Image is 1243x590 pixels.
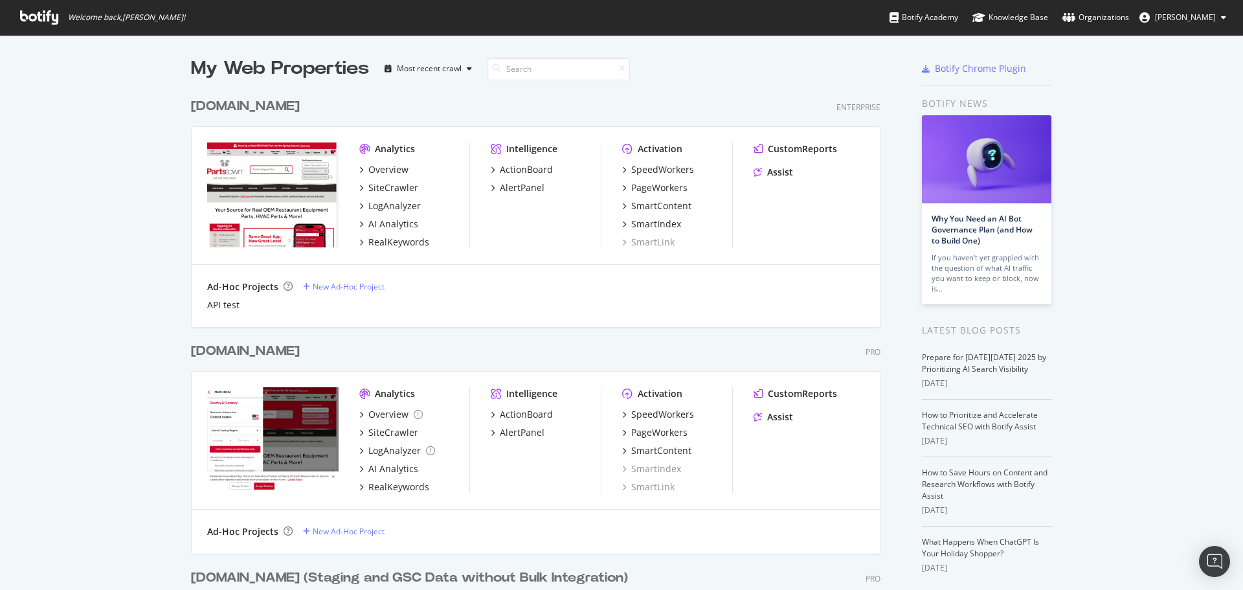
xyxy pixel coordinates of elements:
a: Prepare for [DATE][DATE] 2025 by Prioritizing AI Search Visibility [922,352,1046,374]
a: CustomReports [754,387,837,400]
div: [DOMAIN_NAME] [191,97,300,116]
a: What Happens When ChatGPT Is Your Holiday Shopper? [922,536,1039,559]
div: Knowledge Base [972,11,1048,24]
a: LogAnalyzer [359,199,421,212]
div: Ad-Hoc Projects [207,280,278,293]
div: CustomReports [768,142,837,155]
a: How to Prioritize and Accelerate Technical SEO with Botify Assist [922,409,1038,432]
div: [DATE] [922,435,1052,447]
a: PageWorkers [622,181,688,194]
a: SmartContent [622,444,691,457]
div: If you haven’t yet grappled with the question of what AI traffic you want to keep or block, now is… [932,253,1042,294]
div: RealKeywords [368,481,429,494]
div: SpeedWorkers [631,163,694,176]
a: [DOMAIN_NAME] [191,97,305,116]
div: My Web Properties [191,56,369,82]
div: LogAnalyzer [368,444,421,457]
div: Intelligence [506,142,557,155]
img: partstown.com [207,142,339,247]
div: ActionBoard [500,163,553,176]
a: [DOMAIN_NAME] (Staging and GSC Data without Bulk Integration) [191,569,633,587]
div: SmartContent [631,444,691,457]
div: Assist [767,166,793,179]
div: Overview [368,163,409,176]
div: Pro [866,573,880,584]
div: New Ad-Hoc Project [313,526,385,537]
a: New Ad-Hoc Project [303,281,385,292]
a: LogAnalyzer [359,444,435,457]
div: SiteCrawler [368,426,418,439]
div: Overview [368,408,409,421]
a: API test [207,299,240,312]
a: PageWorkers [622,426,688,439]
div: LogAnalyzer [368,199,421,212]
a: RealKeywords [359,481,429,494]
a: SpeedWorkers [622,163,694,176]
input: Search [487,58,630,80]
div: Botify Academy [890,11,958,24]
img: partstown.ca [207,387,339,492]
div: Ad-Hoc Projects [207,525,278,538]
div: ActionBoard [500,408,553,421]
div: Botify Chrome Plugin [935,62,1026,75]
a: ActionBoard [491,408,553,421]
div: Intelligence [506,387,557,400]
div: SmartIndex [631,218,681,231]
a: New Ad-Hoc Project [303,526,385,537]
div: Botify news [922,96,1052,111]
a: AlertPanel [491,426,544,439]
a: Assist [754,411,793,424]
div: PageWorkers [631,426,688,439]
div: Latest Blog Posts [922,323,1052,337]
a: SiteCrawler [359,426,418,439]
div: AI Analytics [368,462,418,475]
div: [DATE] [922,378,1052,389]
div: Pro [866,346,880,357]
a: Botify Chrome Plugin [922,62,1026,75]
div: Organizations [1062,11,1129,24]
a: Overview [359,408,423,421]
div: AlertPanel [500,181,544,194]
a: SmartContent [622,199,691,212]
div: Analytics [375,142,415,155]
button: Most recent crawl [379,58,477,79]
a: Assist [754,166,793,179]
a: AlertPanel [491,181,544,194]
a: SmartLink [622,481,675,494]
a: ActionBoard [491,163,553,176]
a: Why You Need an AI Bot Governance Plan (and How to Build One) [932,213,1033,246]
a: RealKeywords [359,236,429,249]
a: CustomReports [754,142,837,155]
a: How to Save Hours on Content and Research Workflows with Botify Assist [922,467,1047,501]
div: PageWorkers [631,181,688,194]
a: SmartIndex [622,462,681,475]
div: Enterprise [836,102,880,113]
a: SiteCrawler [359,181,418,194]
div: AlertPanel [500,426,544,439]
a: AI Analytics [359,462,418,475]
div: SmartContent [631,199,691,212]
div: SpeedWorkers [631,408,694,421]
div: [DOMAIN_NAME] (Staging and GSC Data without Bulk Integration) [191,569,628,587]
a: AI Analytics [359,218,418,231]
div: [DATE] [922,562,1052,574]
div: AI Analytics [368,218,418,231]
div: SiteCrawler [368,181,418,194]
div: Most recent crawl [397,65,462,73]
div: New Ad-Hoc Project [313,281,385,292]
div: Activation [638,142,682,155]
a: SmartIndex [622,218,681,231]
button: [PERSON_NAME] [1129,7,1237,28]
a: SmartLink [622,236,675,249]
div: [DOMAIN_NAME] [191,342,300,361]
a: Overview [359,163,409,176]
span: Matt Gentile [1155,12,1216,23]
div: Open Intercom Messenger [1199,546,1230,577]
span: Welcome back, [PERSON_NAME] ! [68,12,185,23]
div: RealKeywords [368,236,429,249]
div: Activation [638,387,682,400]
